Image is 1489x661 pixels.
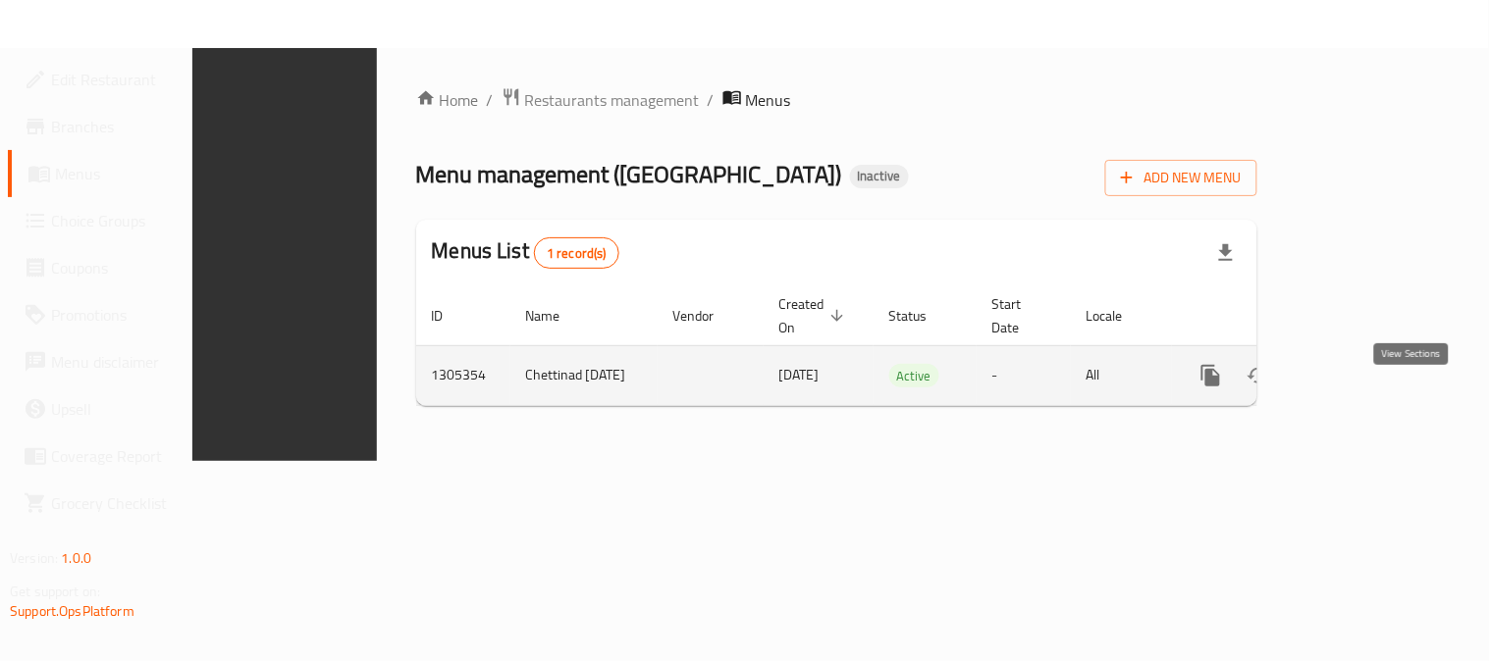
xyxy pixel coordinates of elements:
[487,88,494,112] li: /
[10,579,100,604] span: Get support on:
[51,397,233,421] span: Upsell
[8,103,248,150] a: Branches
[416,345,510,405] td: 1305354
[432,236,619,269] h2: Menus List
[51,350,233,374] span: Menu disclaimer
[416,88,479,112] a: Home
[889,365,939,387] span: Active
[51,444,233,468] span: Coverage Report
[51,491,233,515] span: Grocery Checklist
[992,292,1047,339] span: Start Date
[55,162,233,185] span: Menus
[8,244,248,291] a: Coupons
[8,150,248,197] a: Menus
[51,303,233,327] span: Promotions
[8,480,248,527] a: Grocery Checklist
[746,88,791,112] span: Menus
[51,115,233,138] span: Branches
[8,291,248,338] a: Promotions
[8,56,248,103] a: Edit Restaurant
[502,87,700,113] a: Restaurants management
[1188,352,1235,399] button: more
[416,286,1392,406] table: enhanced table
[779,362,820,387] span: [DATE]
[432,304,469,328] span: ID
[51,209,233,232] span: Choice Groups
[673,304,740,328] span: Vendor
[889,364,939,387] div: Active
[8,385,248,432] a: Upsell
[889,304,953,328] span: Status
[535,244,618,263] span: 1 record(s)
[51,256,233,280] span: Coupons
[850,168,909,184] span: Inactive
[1202,229,1250,277] div: Export file
[977,345,1071,405] td: -
[1071,345,1172,405] td: All
[1087,304,1148,328] span: Locale
[850,165,909,188] div: Inactive
[526,304,586,328] span: Name
[8,338,248,385] a: Menu disclaimer
[779,292,850,339] span: Created On
[1235,352,1282,399] button: Change Status
[416,152,842,196] span: Menu management ( [GEOGRAPHIC_DATA] )
[10,545,58,571] span: Version:
[8,432,248,480] a: Coverage Report
[1105,160,1257,196] button: Add New Menu
[708,88,715,112] li: /
[51,68,233,91] span: Edit Restaurant
[416,87,1257,113] nav: breadcrumb
[1172,286,1392,346] th: Actions
[525,88,700,112] span: Restaurants management
[8,197,248,244] a: Choice Groups
[1121,166,1242,190] span: Add New Menu
[534,237,619,269] div: Total records count
[10,598,134,624] a: Support.OpsPlatform
[510,345,658,405] td: Chettinad [DATE]
[61,545,91,571] span: 1.0.0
